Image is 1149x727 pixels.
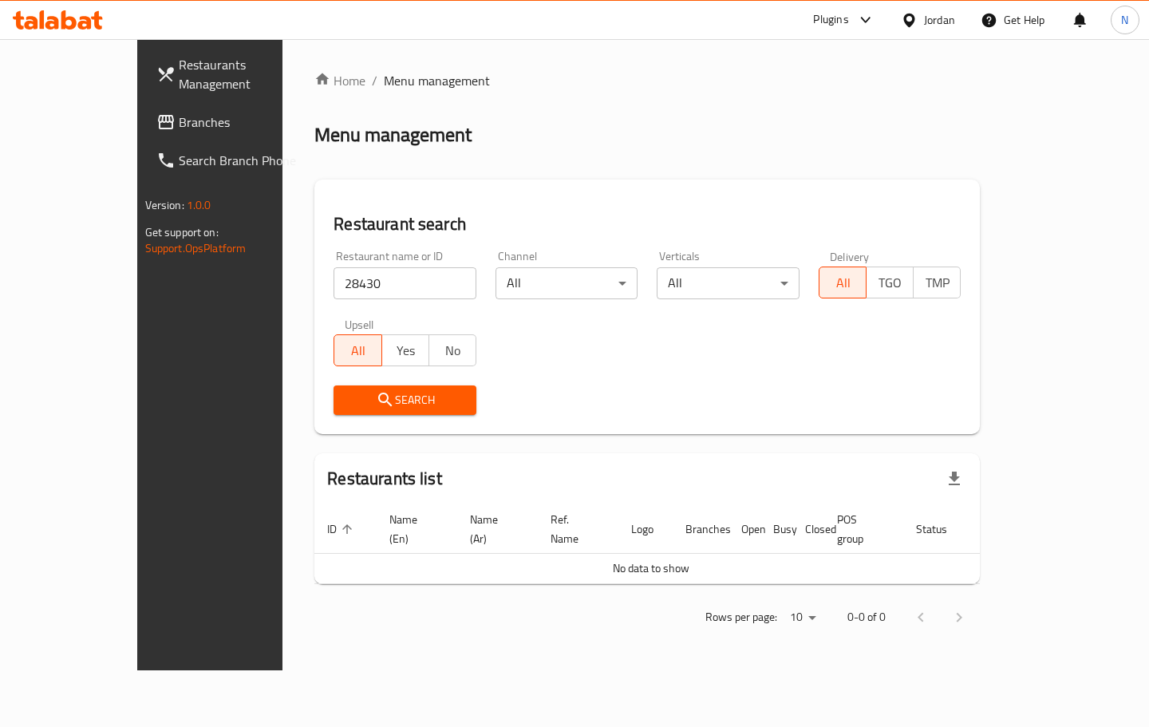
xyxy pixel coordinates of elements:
[792,505,824,554] th: Closed
[334,334,381,366] button: All
[873,271,907,294] span: TGO
[913,267,961,298] button: TMP
[813,10,848,30] div: Plugins
[924,11,955,29] div: Jordan
[551,510,599,548] span: Ref. Name
[613,558,689,579] span: No data to show
[428,334,476,366] button: No
[327,467,441,491] h2: Restaurants list
[179,151,316,170] span: Search Branch Phone
[618,505,673,554] th: Logo
[372,71,377,90] li: /
[145,222,219,243] span: Get support on:
[334,385,476,415] button: Search
[384,71,490,90] span: Menu management
[673,505,728,554] th: Branches
[144,103,329,141] a: Branches
[920,271,954,294] span: TMP
[145,195,184,215] span: Version:
[314,71,980,90] nav: breadcrumb
[847,607,886,627] p: 0-0 of 0
[1121,11,1128,29] span: N
[314,122,472,148] h2: Menu management
[705,607,777,627] p: Rows per page:
[728,505,760,554] th: Open
[657,267,800,299] div: All
[346,390,464,410] span: Search
[179,113,316,132] span: Branches
[144,141,329,180] a: Search Branch Phone
[334,212,961,236] h2: Restaurant search
[866,267,914,298] button: TGO
[187,195,211,215] span: 1.0.0
[341,339,375,362] span: All
[389,339,423,362] span: Yes
[784,606,822,630] div: Rows per page:
[381,334,429,366] button: Yes
[837,510,884,548] span: POS group
[334,267,476,299] input: Search for restaurant name or ID..
[389,510,438,548] span: Name (En)
[760,505,792,554] th: Busy
[144,45,329,103] a: Restaurants Management
[826,271,860,294] span: All
[470,510,519,548] span: Name (Ar)
[496,267,638,299] div: All
[314,71,365,90] a: Home
[314,505,1042,584] table: enhanced table
[916,520,968,539] span: Status
[436,339,470,362] span: No
[327,520,357,539] span: ID
[830,251,870,262] label: Delivery
[179,55,316,93] span: Restaurants Management
[345,318,374,330] label: Upsell
[145,238,247,259] a: Support.OpsPlatform
[819,267,867,298] button: All
[935,460,973,498] div: Export file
